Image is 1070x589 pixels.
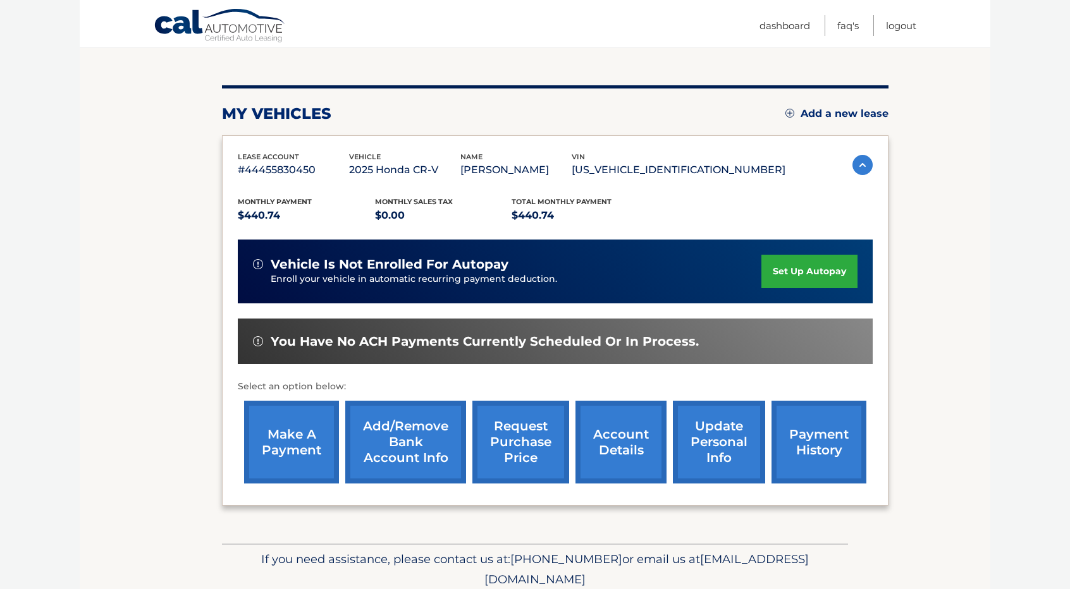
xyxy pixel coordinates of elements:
a: Add/Remove bank account info [345,401,466,483]
p: $440.74 [512,207,649,224]
img: alert-white.svg [253,259,263,269]
a: set up autopay [761,255,858,288]
p: 2025 Honda CR-V [349,161,460,179]
img: accordion-active.svg [852,155,873,175]
a: FAQ's [837,15,859,36]
a: update personal info [673,401,765,483]
a: account details [575,401,667,483]
a: Cal Automotive [154,8,286,45]
p: [PERSON_NAME] [460,161,572,179]
a: Dashboard [759,15,810,36]
span: lease account [238,152,299,161]
img: add.svg [785,109,794,118]
a: Logout [886,15,916,36]
span: You have no ACH payments currently scheduled or in process. [271,334,699,349]
span: Total Monthly Payment [512,197,612,206]
p: #44455830450 [238,161,349,179]
a: make a payment [244,401,339,483]
span: Monthly sales Tax [375,197,453,206]
p: Select an option below: [238,379,873,394]
span: name [460,152,483,161]
img: alert-white.svg [253,336,263,346]
span: [EMAIL_ADDRESS][DOMAIN_NAME] [484,552,809,586]
span: vehicle [349,152,381,161]
a: payment history [772,401,866,483]
h2: my vehicles [222,104,331,123]
span: Monthly Payment [238,197,312,206]
p: $440.74 [238,207,375,224]
p: [US_VEHICLE_IDENTIFICATION_NUMBER] [572,161,785,179]
span: vehicle is not enrolled for autopay [271,257,508,272]
a: Add a new lease [785,107,889,120]
p: $0.00 [375,207,512,224]
span: [PHONE_NUMBER] [510,552,622,566]
p: Enroll your vehicle in automatic recurring payment deduction. [271,272,761,286]
a: request purchase price [472,401,569,483]
span: vin [572,152,585,161]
